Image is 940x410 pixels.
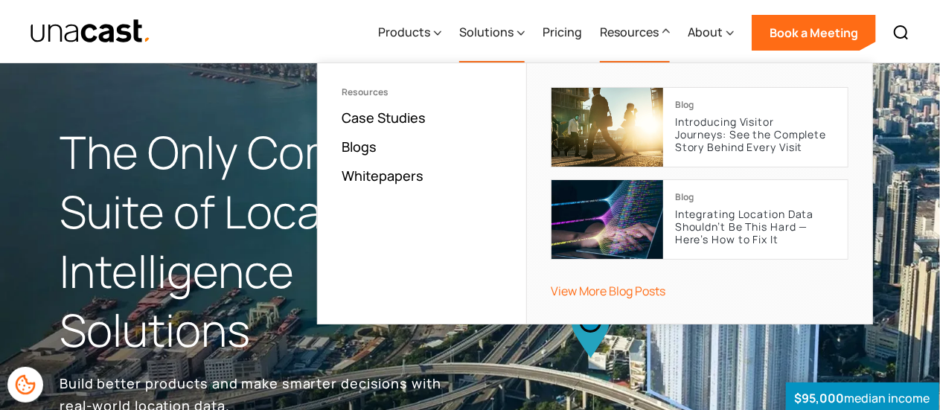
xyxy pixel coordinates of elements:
h1: The Only Complete Suite of Location Intelligence Solutions [60,123,470,360]
a: home [30,19,151,45]
div: Solutions [459,23,514,41]
div: About [688,2,734,63]
a: BlogIntroducing Visitor Journeys: See the Complete Story Behind Every Visit [551,87,848,167]
div: Products [378,2,441,63]
a: BlogIntegrating Location Data Shouldn’t Be This Hard — Here’s How to Fix It [551,179,848,260]
p: Integrating Location Data Shouldn’t Be This Hard — Here’s How to Fix It [675,208,836,246]
a: Case Studies [342,109,426,126]
div: Solutions [459,2,525,63]
a: Pricing [543,2,582,63]
div: About [688,23,723,41]
div: Blog [675,192,694,202]
a: Blogs [342,138,377,156]
img: cover [551,180,663,259]
a: Book a Meeting [752,15,876,51]
div: Products [378,23,430,41]
div: Resources [342,87,502,97]
img: cover [551,88,663,167]
a: View More Blog Posts [551,283,665,299]
div: Cookie Preferences [7,367,43,403]
img: Unacast text logo [30,19,151,45]
a: Whitepapers [342,167,423,185]
nav: Resources [317,63,873,324]
img: Search icon [892,24,910,42]
div: Resources [600,23,659,41]
p: Introducing Visitor Journeys: See the Complete Story Behind Every Visit [675,116,836,153]
div: Resources [600,2,670,63]
div: Blog [675,100,694,110]
strong: $95,000 [795,390,845,406]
